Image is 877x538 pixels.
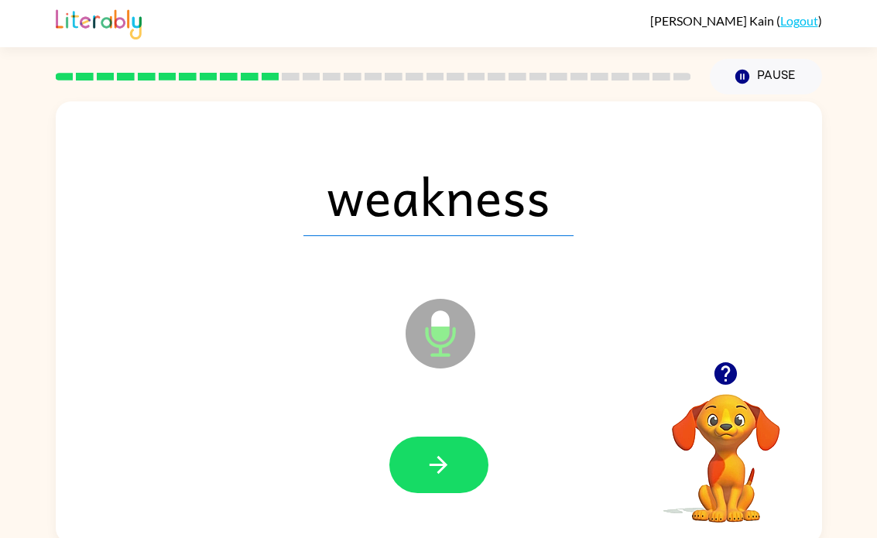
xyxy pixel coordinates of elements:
a: Logout [780,13,818,28]
button: Pause [710,59,822,94]
span: weakness [303,156,574,236]
img: Literably [56,5,142,39]
video: Your browser must support playing .mp4 files to use Literably. Please try using another browser. [649,370,803,525]
span: [PERSON_NAME] Kain [650,13,776,28]
div: ( ) [650,13,822,28]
